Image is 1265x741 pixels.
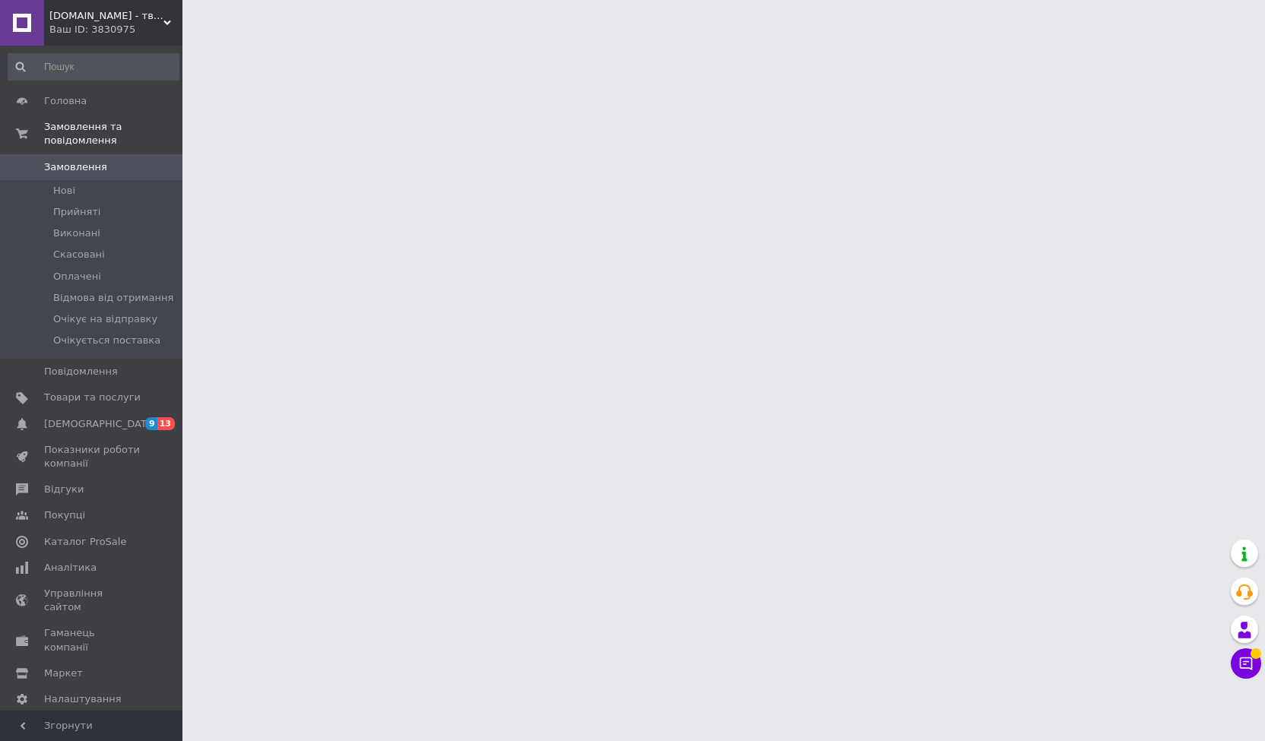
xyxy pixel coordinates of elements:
[53,270,101,283] span: Оплачені
[53,291,173,305] span: Відмова від отримання
[44,587,141,614] span: Управління сайтом
[53,226,100,240] span: Виконані
[44,120,182,147] span: Замовлення та повідомлення
[44,483,84,496] span: Відгуки
[44,391,141,404] span: Товари та послуги
[44,417,157,431] span: [DEMOGRAPHIC_DATA]
[44,626,141,654] span: Гаманець компанії
[53,248,105,261] span: Скасовані
[53,334,160,347] span: Очікується поставка
[44,561,97,575] span: Аналітика
[49,9,163,23] span: 4xMarket.com.ua - твоя звичка до деталей
[1231,648,1261,679] button: Чат з покупцем
[44,365,118,378] span: Повідомлення
[53,205,100,219] span: Прийняті
[44,508,85,522] span: Покупці
[53,312,157,326] span: Очікує на відправку
[44,667,83,680] span: Маркет
[8,53,179,81] input: Пошук
[53,184,75,198] span: Нові
[49,23,182,36] div: Ваш ID: 3830975
[145,417,157,430] span: 9
[44,94,87,108] span: Головна
[157,417,175,430] span: 13
[44,692,122,706] span: Налаштування
[44,535,126,549] span: Каталог ProSale
[44,160,107,174] span: Замовлення
[44,443,141,470] span: Показники роботи компанії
